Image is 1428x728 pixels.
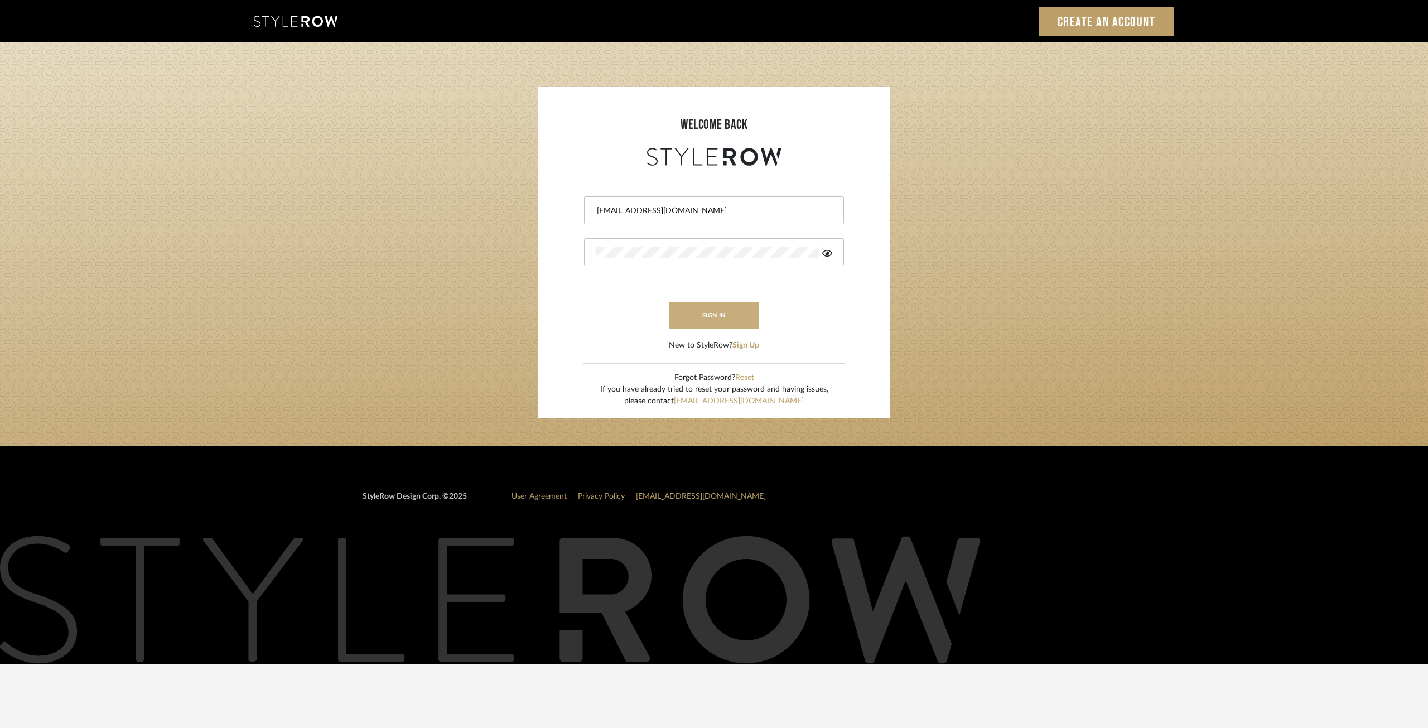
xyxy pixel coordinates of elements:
a: Create an Account [1039,7,1175,36]
a: User Agreement [512,493,567,500]
a: [EMAIL_ADDRESS][DOMAIN_NAME] [636,493,766,500]
button: Reset [735,372,754,384]
a: Privacy Policy [578,493,625,500]
button: sign in [669,302,759,329]
div: Forgot Password? [600,372,828,384]
div: New to StyleRow? [669,340,759,351]
input: Email Address [596,205,829,216]
button: Sign Up [732,340,759,351]
div: If you have already tried to reset your password and having issues, please contact [600,384,828,407]
div: StyleRow Design Corp. ©2025 [363,491,467,512]
div: welcome back [549,115,879,135]
a: [EMAIL_ADDRESS][DOMAIN_NAME] [674,397,804,405]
